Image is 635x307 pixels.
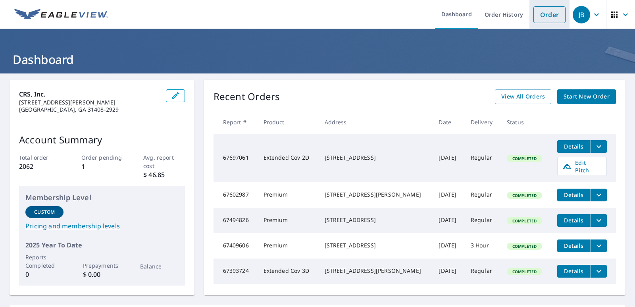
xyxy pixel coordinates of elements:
[464,134,500,182] td: Regular
[562,242,586,249] span: Details
[25,253,63,270] p: Reports Completed
[214,89,280,104] p: Recent Orders
[432,134,464,182] td: [DATE]
[500,110,551,134] th: Status
[214,182,257,208] td: 67602987
[19,162,60,171] p: 2062
[214,259,257,284] td: 67393724
[325,241,426,249] div: [STREET_ADDRESS]
[143,153,185,170] p: Avg. report cost
[562,216,586,224] span: Details
[591,214,607,227] button: filesDropdownBtn-67494826
[591,189,607,201] button: filesDropdownBtn-67602987
[533,6,566,23] a: Order
[432,259,464,284] td: [DATE]
[557,157,607,176] a: Edit Pitch
[432,208,464,233] td: [DATE]
[557,265,591,278] button: detailsBtn-67393724
[143,170,185,180] p: $ 46.85
[257,110,318,134] th: Product
[557,140,591,153] button: detailsBtn-67697061
[591,239,607,252] button: filesDropdownBtn-67409606
[432,233,464,259] td: [DATE]
[573,6,590,23] div: JB
[214,208,257,233] td: 67494826
[464,110,500,134] th: Delivery
[25,270,63,279] p: 0
[10,51,625,68] h1: Dashboard
[318,110,433,134] th: Address
[557,214,591,227] button: detailsBtn-67494826
[464,259,500,284] td: Regular
[25,192,179,203] p: Membership Level
[214,134,257,182] td: 67697061
[591,265,607,278] button: filesDropdownBtn-67393724
[501,92,545,102] span: View All Orders
[562,143,586,150] span: Details
[34,209,55,216] p: Custom
[81,162,123,171] p: 1
[564,92,610,102] span: Start New Order
[257,182,318,208] td: Premium
[562,159,602,174] span: Edit Pitch
[257,208,318,233] td: Premium
[83,270,121,279] p: $ 0.00
[14,9,108,21] img: EV Logo
[325,216,426,224] div: [STREET_ADDRESS]
[495,89,551,104] a: View All Orders
[81,153,123,162] p: Order pending
[214,110,257,134] th: Report #
[508,218,541,224] span: Completed
[464,233,500,259] td: 3 Hour
[508,193,541,198] span: Completed
[432,110,464,134] th: Date
[591,140,607,153] button: filesDropdownBtn-67697061
[19,99,160,106] p: [STREET_ADDRESS][PERSON_NAME]
[464,208,500,233] td: Regular
[464,182,500,208] td: Regular
[508,243,541,249] span: Completed
[557,189,591,201] button: detailsBtn-67602987
[432,182,464,208] td: [DATE]
[557,89,616,104] a: Start New Order
[508,269,541,274] span: Completed
[325,267,426,275] div: [STREET_ADDRESS][PERSON_NAME]
[562,191,586,199] span: Details
[325,154,426,162] div: [STREET_ADDRESS]
[19,106,160,113] p: [GEOGRAPHIC_DATA], GA 31408-2929
[19,153,60,162] p: Total order
[257,233,318,259] td: Premium
[562,267,586,275] span: Details
[25,221,179,231] a: Pricing and membership levels
[83,261,121,270] p: Prepayments
[325,191,426,199] div: [STREET_ADDRESS][PERSON_NAME]
[257,134,318,182] td: Extended Cov 2D
[25,240,179,250] p: 2025 Year To Date
[257,259,318,284] td: Extended Cov 3D
[557,239,591,252] button: detailsBtn-67409606
[19,89,160,99] p: CRS, Inc.
[140,262,178,270] p: Balance
[214,233,257,259] td: 67409606
[508,156,541,161] span: Completed
[19,133,185,147] p: Account Summary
